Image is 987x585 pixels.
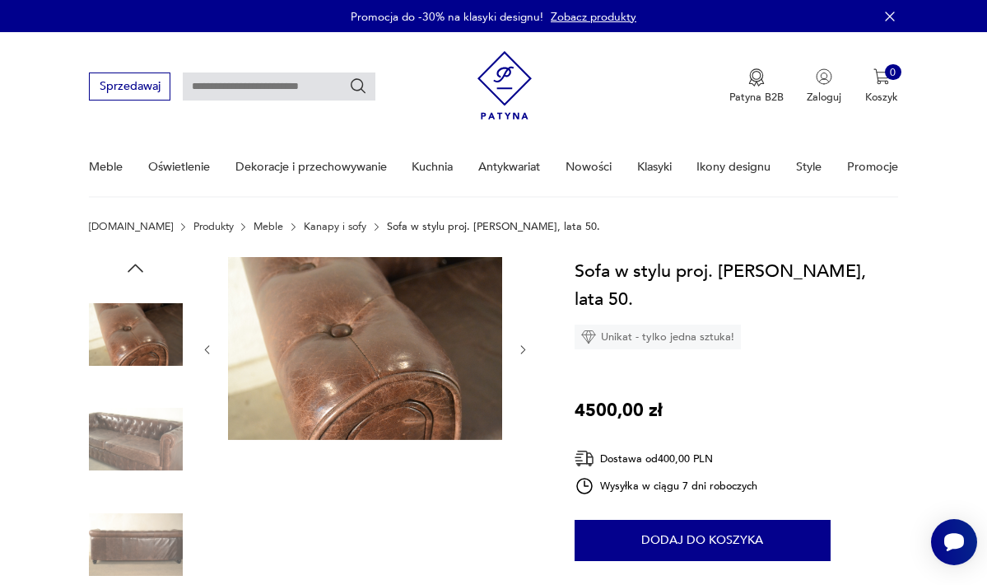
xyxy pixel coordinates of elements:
img: Ikona koszyka [873,68,890,85]
a: Zobacz produkty [551,9,636,25]
button: Sprzedawaj [89,73,170,100]
button: Patyna B2B [729,68,784,105]
a: Kuchnia [412,138,453,195]
a: Oświetlenie [148,138,210,195]
div: Unikat - tylko jedna sztuka! [575,325,741,349]
a: Nowości [566,138,612,195]
p: Promocja do -30% na klasyki designu! [351,9,543,25]
img: Zdjęcie produktu Sofa w stylu proj. Edwarda Wormleya, lata 50. [89,288,183,381]
div: Wysyłka w ciągu 7 dni roboczych [575,476,757,496]
a: [DOMAIN_NAME] [89,221,173,232]
a: Kanapy i sofy [304,221,366,232]
button: Dodaj do koszyka [575,520,831,561]
a: Meble [89,138,123,195]
p: Patyna B2B [729,90,784,105]
button: Zaloguj [807,68,841,105]
a: Klasyki [637,138,672,195]
button: Szukaj [349,77,367,96]
button: 0Koszyk [865,68,898,105]
p: Zaloguj [807,90,841,105]
p: Koszyk [865,90,898,105]
div: Dostawa od 400,00 PLN [575,448,757,469]
img: Patyna - sklep z meblami i dekoracjami vintage [477,45,533,125]
a: Promocje [847,138,898,195]
a: Produkty [193,221,234,232]
a: Ikony designu [696,138,771,195]
a: Style [796,138,822,195]
a: Dekoracje i przechowywanie [235,138,387,195]
p: 4500,00 zł [575,396,663,424]
img: Ikona dostawy [575,448,594,469]
p: Sofa w stylu proj. [PERSON_NAME], lata 50. [387,221,600,232]
img: Ikona diamentu [581,330,596,344]
div: 0 [885,64,901,81]
a: Sprzedawaj [89,82,170,92]
a: Meble [254,221,283,232]
img: Ikona medalu [748,68,765,87]
img: Zdjęcie produktu Sofa w stylu proj. Edwarda Wormleya, lata 50. [228,257,503,441]
iframe: Smartsupp widget button [931,519,977,565]
a: Antykwariat [478,138,540,195]
h1: Sofa w stylu proj. [PERSON_NAME], lata 50. [575,257,898,313]
img: Zdjęcie produktu Sofa w stylu proj. Edwarda Wormleya, lata 50. [89,392,183,486]
a: Ikona medaluPatyna B2B [729,68,784,105]
img: Ikonka użytkownika [816,68,832,85]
